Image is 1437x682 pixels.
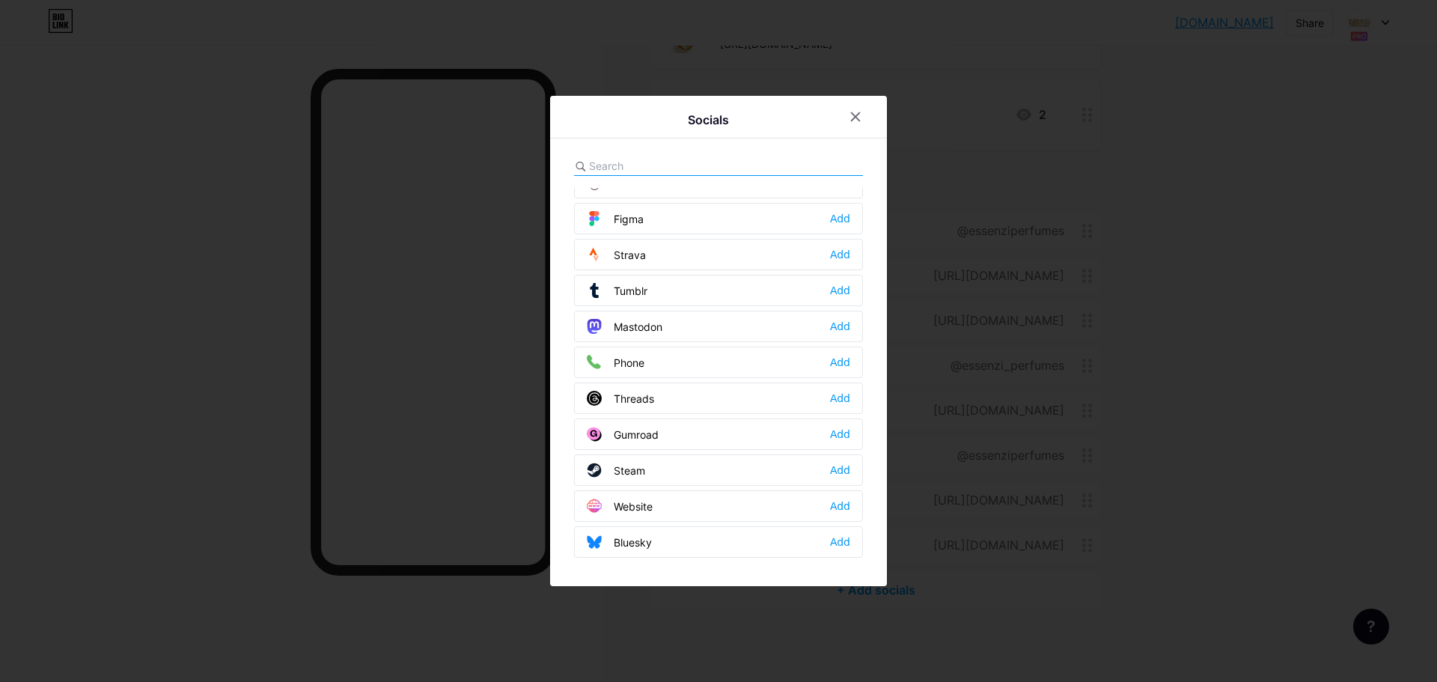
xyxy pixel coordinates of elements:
div: Add [830,211,850,226]
div: Gumroad [587,427,659,442]
div: Add [830,427,850,442]
div: Phone [587,355,644,370]
div: Add [830,247,850,262]
div: Add [830,355,850,370]
div: Socials [688,111,729,129]
div: Website [587,499,653,514]
div: Strava [587,247,646,262]
div: Figma [587,211,644,226]
div: Add [830,463,850,478]
div: Steam [587,463,645,478]
div: Bluesky [587,535,652,549]
input: Search [589,158,754,174]
div: Add [830,499,850,514]
div: Threads [587,391,654,406]
div: Goodreads [587,175,668,190]
div: Tumblr [587,283,647,298]
div: Add [830,319,850,334]
div: Add [830,535,850,549]
div: Add [830,283,850,298]
div: Mastodon [587,319,662,334]
div: Add [830,391,850,406]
